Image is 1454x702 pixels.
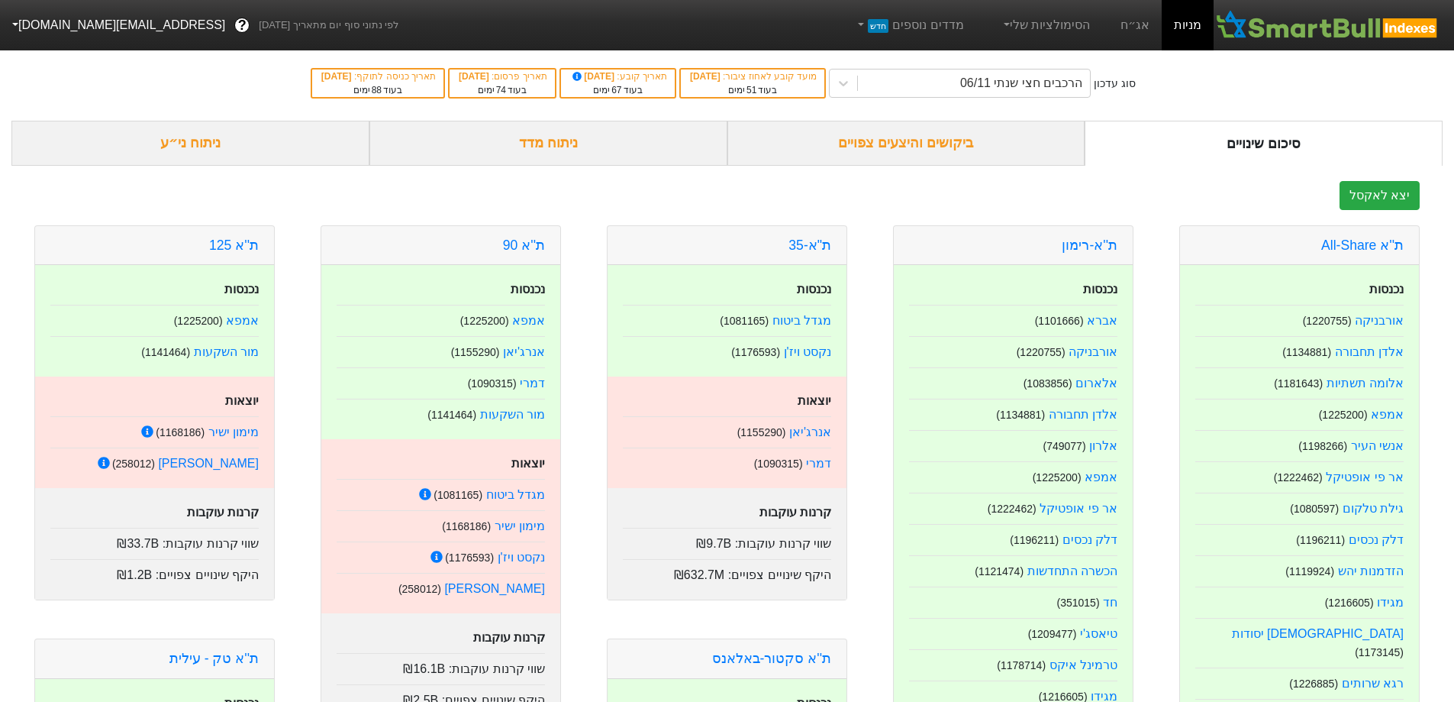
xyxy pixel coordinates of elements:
[194,345,259,358] a: מור השקעות
[1351,439,1404,452] a: אנשי העיר
[997,659,1046,671] small: ( 1178714 )
[398,583,441,595] small: ( 258012 )
[1083,283,1117,296] strong: נכנסות
[1035,315,1084,327] small: ( 1101666 )
[442,520,491,532] small: ( 1168186 )
[369,121,727,166] div: ניתוח מדד
[158,457,259,470] a: [PERSON_NAME]
[117,568,152,581] span: ₪1.2B
[996,409,1045,421] small: ( 1134881 )
[1069,345,1117,358] a: אורבניקה
[759,506,831,519] strong: קרנות עוקבות
[1080,627,1117,640] a: טיאסג'י
[1296,534,1345,546] small: ( 1196211 )
[1371,408,1404,421] a: אמפא
[511,283,545,296] strong: נכנסות
[1285,565,1334,577] small: ( 1119924 )
[1027,565,1117,577] a: הכשרה התחדשות
[1377,596,1404,609] a: מגידו
[457,83,547,97] div: בעוד ימים
[1369,283,1404,296] strong: נכנסות
[169,651,259,666] a: ת''א טק - עילית
[960,74,1082,92] div: הרכבים חצי שנתי 06/11
[1321,238,1404,253] a: ת''א All-Share
[731,346,780,358] small: ( 1176593 )
[511,457,545,470] strong: יוצאות
[445,552,494,564] small: ( 1176593 )
[1017,346,1066,358] small: ( 1220755 )
[988,503,1036,515] small: ( 1222462 )
[444,582,545,595] a: [PERSON_NAME]
[468,377,517,390] small: ( 1090315 )
[1335,345,1404,358] a: אלדן תחבורה
[674,568,724,581] span: ₪632.7M
[727,121,1085,166] div: ביקושים והיצעים צפויים
[1043,440,1085,452] small: ( 749077 )
[569,70,667,83] div: תאריך קובע :
[512,314,545,327] a: אמפא
[434,489,482,501] small: ( 1081165 )
[1274,377,1323,390] small: ( 1181643 )
[372,85,382,95] span: 88
[1340,181,1420,210] button: יצא לאקסל
[1289,678,1338,690] small: ( 1226885 )
[1040,502,1117,515] a: אר פי אופטיקל
[1290,503,1339,515] small: ( 1080597 )
[141,346,190,358] small: ( 1141464 )
[1049,658,1117,671] a: טרמינל איקס
[238,15,247,36] span: ?
[187,506,259,519] strong: קרנות עוקבות
[1075,377,1117,390] a: אלארום
[1085,471,1117,484] a: אמפא
[496,85,506,95] span: 74
[503,345,545,358] a: אנרג'יאן
[1232,627,1404,640] a: [DEMOGRAPHIC_DATA] יסודות
[112,458,155,470] small: ( 258012 )
[11,121,369,166] div: ניתוח ני״ע
[1089,439,1117,452] a: אלרון
[1298,440,1347,452] small: ( 1198266 )
[1274,471,1323,484] small: ( 1222462 )
[1342,677,1404,690] a: רגא שרותים
[789,425,831,438] a: אנרג'יאן
[209,238,259,253] a: ת''א 125
[1325,597,1374,609] small: ( 1216605 )
[459,71,492,82] span: [DATE]
[975,565,1024,577] small: ( 1121474 )
[226,314,259,327] a: אמפא
[117,537,159,550] span: ₪33.7B
[1355,314,1404,327] a: אורבניקה
[403,662,445,675] span: ₪16.1B
[1349,533,1404,546] a: דלק נכסים
[259,18,398,33] span: לפי נתוני סוף יום מתאריך [DATE]
[457,70,547,83] div: תאריך פרסום :
[174,315,223,327] small: ( 1225200 )
[224,283,259,296] strong: נכנסות
[1319,409,1368,421] small: ( 1225200 )
[737,426,786,438] small: ( 1155290 )
[503,238,545,253] a: ת''א 90
[1087,314,1117,327] a: אברא
[1049,408,1117,421] a: אלדן תחבורה
[1343,502,1404,515] a: גילת טלקום
[1033,471,1082,484] small: ( 1225200 )
[1326,471,1404,484] a: אר פי אופטיקל
[495,519,545,532] a: מימון ישיר
[156,426,205,438] small: ( 1168186 )
[320,70,436,83] div: תאריך כניסה לתוקף :
[995,10,1097,40] a: הסימולציות שלי
[451,346,500,358] small: ( 1155290 )
[50,559,259,584] div: היקף שינויים צפויים :
[480,408,545,421] a: מור השקעות
[570,71,617,82] span: [DATE]
[320,83,436,97] div: בעוד ימים
[1303,315,1352,327] small: ( 1220755 )
[427,409,476,421] small: ( 1141464 )
[1327,377,1404,390] a: אלומה תשתיות
[788,238,831,253] a: ת"א-35
[690,71,723,82] span: [DATE]
[798,394,831,407] strong: יוצאות
[1355,646,1404,658] small: ( 1173145 )
[1103,596,1117,609] a: חד
[806,457,831,470] a: דמרי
